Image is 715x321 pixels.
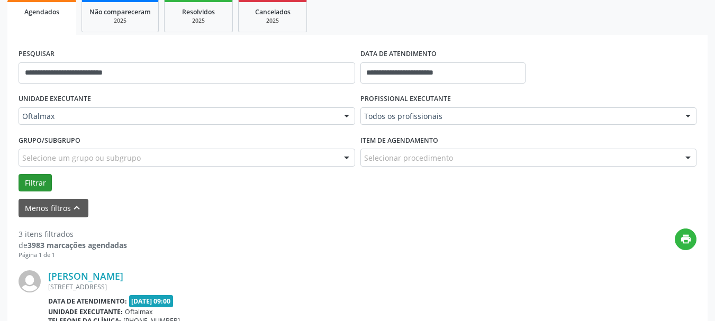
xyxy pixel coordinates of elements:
[172,17,225,25] div: 2025
[48,270,123,282] a: [PERSON_NAME]
[19,251,127,260] div: Página 1 de 1
[89,7,151,16] span: Não compareceram
[364,111,675,122] span: Todos os profissionais
[125,307,152,316] span: Oftalmax
[675,228,696,250] button: print
[19,199,88,217] button: Menos filtroskeyboard_arrow_up
[48,297,127,306] b: Data de atendimento:
[182,7,215,16] span: Resolvidos
[19,240,127,251] div: de
[71,202,83,214] i: keyboard_arrow_up
[19,132,80,149] label: Grupo/Subgrupo
[22,111,333,122] span: Oftalmax
[28,240,127,250] strong: 3983 marcações agendadas
[360,46,437,62] label: DATA DE ATENDIMENTO
[19,228,127,240] div: 3 itens filtrados
[22,152,141,163] span: Selecione um grupo ou subgrupo
[255,7,291,16] span: Cancelados
[89,17,151,25] div: 2025
[680,233,692,245] i: print
[19,174,52,192] button: Filtrar
[19,91,91,107] label: UNIDADE EXECUTANTE
[24,7,59,16] span: Agendados
[129,295,174,307] span: [DATE] 09:00
[360,91,451,107] label: PROFISSIONAL EXECUTANTE
[360,132,438,149] label: Item de agendamento
[246,17,299,25] div: 2025
[364,152,453,163] span: Selecionar procedimento
[19,270,41,292] img: img
[19,46,55,62] label: PESQUISAR
[48,307,123,316] b: Unidade executante:
[48,282,538,291] div: [STREET_ADDRESS]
